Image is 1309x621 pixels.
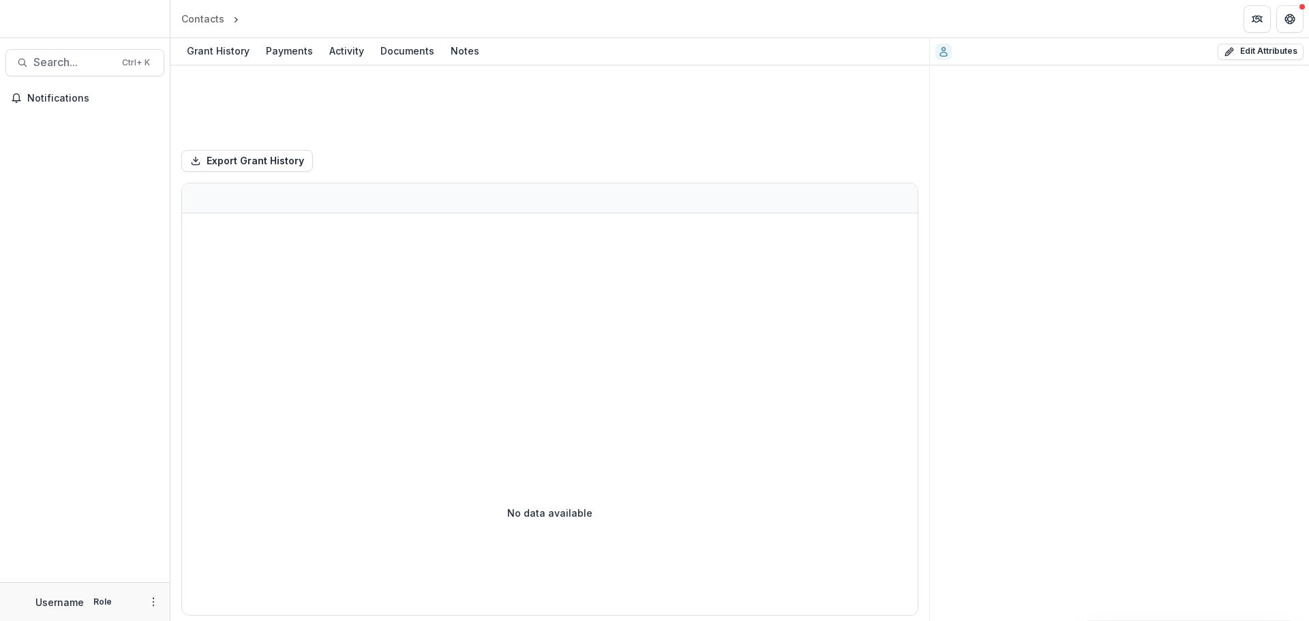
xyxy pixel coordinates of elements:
button: Partners [1244,5,1271,33]
div: Payments [260,41,318,61]
a: Payments [260,38,318,65]
a: Activity [324,38,370,65]
a: Notes [445,38,485,65]
p: Username [35,595,84,609]
div: Activity [324,41,370,61]
button: Get Help [1276,5,1304,33]
a: Grant History [181,38,255,65]
button: More [145,594,162,610]
p: Role [89,596,116,608]
a: Contacts [176,9,230,29]
button: Edit Attributes [1218,44,1304,60]
a: Documents [375,38,440,65]
button: Notifications [5,87,164,109]
nav: breadcrumb [176,9,300,29]
p: No data available [507,506,592,520]
button: Export Grant History [181,150,313,172]
div: Documents [375,41,440,61]
div: Grant History [181,41,255,61]
button: Search... [5,49,164,76]
div: Notes [445,41,485,61]
div: Ctrl + K [119,55,153,70]
span: Search... [33,56,114,69]
div: Contacts [181,12,224,26]
span: Notifications [27,93,159,104]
